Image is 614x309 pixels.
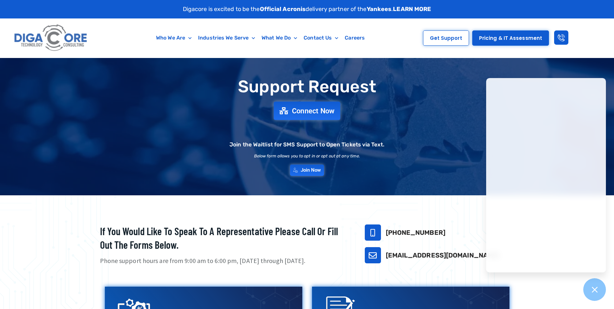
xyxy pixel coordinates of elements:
p: Digacore is excited to be the delivery partner of the . [183,5,431,14]
strong: Yankees [367,6,392,13]
a: Who We Are [153,30,195,45]
a: Pricing & IT Assessment [472,30,549,46]
a: What We Do [258,30,300,45]
a: [PHONE_NUMBER] [386,229,445,236]
span: Join Now [301,168,321,173]
img: Digacore logo 1 [12,22,90,54]
p: Phone support hours are from 9:00 am to 6:00 pm, [DATE] through [DATE]. [100,256,349,266]
a: [EMAIL_ADDRESS][DOMAIN_NAME] [386,251,500,259]
a: 732-646-5725 [365,224,381,241]
h2: If you would like to speak to a representative please call or fill out the forms below. [100,224,349,251]
a: Industries We Serve [195,30,258,45]
a: LEARN MORE [393,6,431,13]
span: Pricing & IT Assessment [479,36,542,40]
h1: Support Request [84,77,530,96]
a: support@digacore.com [365,247,381,263]
h2: Join the Waitlist for SMS Support to Open Tickets via Text. [229,142,385,147]
span: Get Support [430,36,462,40]
h2: Below form allows you to opt in or opt out at any time. [254,154,360,158]
a: Connect Now [274,102,340,120]
iframe: Chatgenie Messenger [486,78,606,272]
span: Connect Now [292,107,335,114]
a: Careers [341,30,368,45]
a: Contact Us [300,30,341,45]
strong: Official Acronis [260,6,306,13]
a: Join Now [290,165,324,176]
a: Get Support [423,30,469,46]
nav: Menu [121,30,400,45]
